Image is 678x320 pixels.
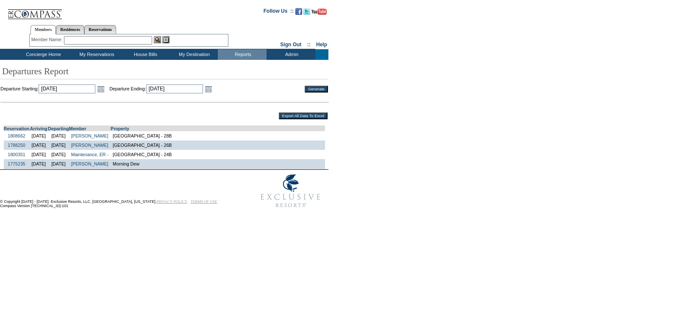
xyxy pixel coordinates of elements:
[111,131,325,140] td: [GEOGRAPHIC_DATA] - 28B
[204,84,213,94] a: Open the calendar popup.
[280,42,301,48] a: Sign Out
[8,133,25,138] a: 1808662
[30,159,48,169] td: [DATE]
[30,131,48,140] td: [DATE]
[71,152,108,157] a: Maintenance, ER -
[120,49,169,60] td: House Bills
[311,8,327,15] img: Subscribe to our YouTube Channel
[218,49,267,60] td: Reports
[31,25,56,34] a: Members
[96,84,106,94] a: Open the calendar popup.
[4,126,30,131] a: Reservation
[14,49,72,60] td: Concierge Home
[71,161,108,166] a: [PERSON_NAME]
[7,2,62,20] img: Compass Home
[30,140,48,150] td: [DATE]
[305,86,328,93] input: Generate
[156,199,187,204] a: PRIVACY POLICY
[30,126,47,131] a: Arriving
[169,49,218,60] td: My Destination
[48,140,69,150] td: [DATE]
[295,11,302,16] a: Become our fan on Facebook
[307,42,311,48] span: ::
[71,133,108,138] a: [PERSON_NAME]
[253,170,328,212] img: Exclusive Resorts
[316,42,327,48] a: Help
[279,112,328,119] input: Export All Data To Excel
[8,161,25,166] a: 1775235
[295,8,302,15] img: Become our fan on Facebook
[111,140,325,150] td: [GEOGRAPHIC_DATA] - 26B
[30,150,48,159] td: [DATE]
[303,11,310,16] a: Follow us on Twitter
[48,150,69,159] td: [DATE]
[311,11,327,16] a: Subscribe to our YouTube Channel
[48,159,69,169] td: [DATE]
[72,49,120,60] td: My Reservations
[111,126,129,131] a: Property
[8,143,25,148] a: 1788250
[111,159,325,169] td: Morning Dew
[31,36,64,43] div: Member Name:
[0,84,295,94] td: Departure Starting: Departure Ending:
[48,126,69,131] a: Departing
[303,8,310,15] img: Follow us on Twitter
[84,25,116,34] a: Reservations
[71,143,108,148] a: [PERSON_NAME]
[267,49,315,60] td: Admin
[8,152,25,157] a: 1800351
[48,131,69,140] td: [DATE]
[264,7,294,17] td: Follow Us ::
[154,36,161,43] img: View
[191,199,217,204] a: TERMS OF USE
[56,25,84,34] a: Residences
[69,126,86,131] a: Member
[162,36,169,43] img: Reservations
[111,150,325,159] td: [GEOGRAPHIC_DATA] - 24B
